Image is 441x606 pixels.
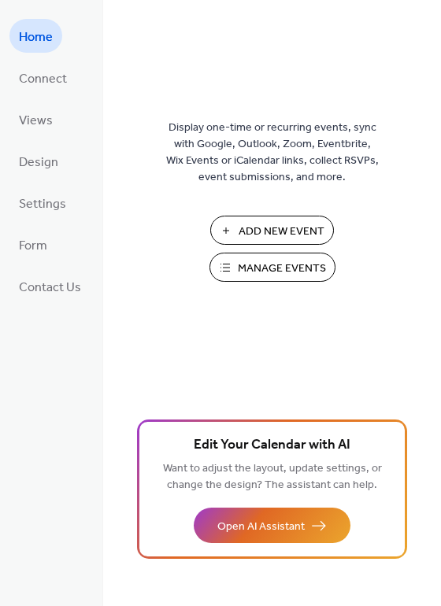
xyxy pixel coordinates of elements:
span: Home [19,25,53,50]
span: Design [19,150,58,175]
a: Design [9,144,68,178]
a: Home [9,19,62,53]
a: Connect [9,61,76,94]
a: Views [9,102,62,136]
span: Contact Us [19,275,81,300]
span: Settings [19,192,66,216]
span: Want to adjust the layout, update settings, or change the design? The assistant can help. [163,458,382,496]
button: Open AI Assistant [194,508,350,543]
span: Edit Your Calendar with AI [194,434,350,456]
span: Display one-time or recurring events, sync with Google, Outlook, Zoom, Eventbrite, Wix Events or ... [166,120,379,186]
a: Contact Us [9,269,91,303]
a: Form [9,227,57,261]
a: Settings [9,186,76,220]
button: Manage Events [209,253,335,282]
span: Add New Event [239,224,324,240]
span: Views [19,109,53,133]
span: Manage Events [238,261,326,277]
span: Form [19,234,47,258]
button: Add New Event [210,216,334,245]
span: Open AI Assistant [217,519,305,535]
span: Connect [19,67,67,91]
